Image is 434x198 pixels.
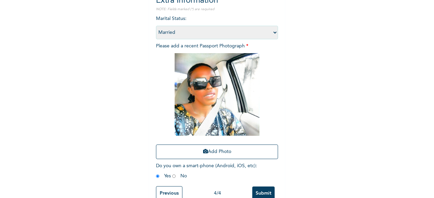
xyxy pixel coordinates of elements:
[156,145,278,159] button: Add Photo
[156,16,278,35] span: Marital Status :
[156,44,278,162] span: Please add a recent Passport Photograph
[175,53,259,138] img: Crop
[156,7,278,12] p: NOTE: Fields marked (*) are required
[182,190,252,197] div: 4 / 4
[156,163,257,178] span: Do you own a smart-phone (Android, iOS, etc) : Yes No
